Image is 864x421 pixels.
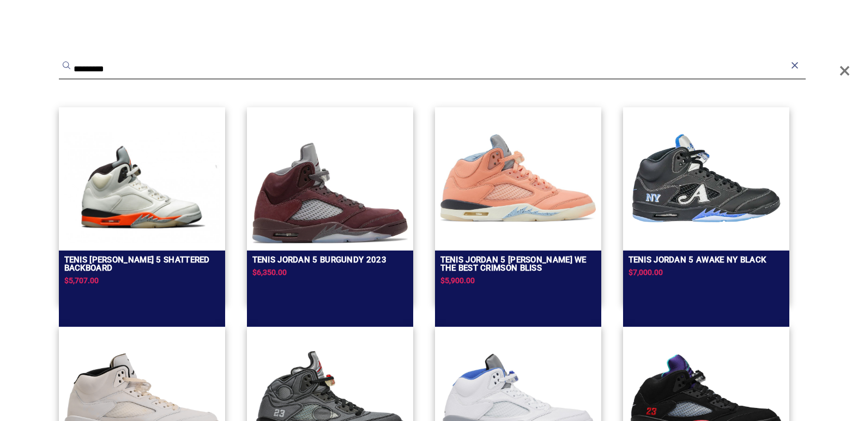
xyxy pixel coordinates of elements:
[440,256,596,272] h2: Tenis Jordan 5 [PERSON_NAME] We The Best Crimson Bliss
[789,60,800,71] button: Reset
[252,256,386,264] h2: Tenis Jordan 5 Burgundy 2023
[252,268,287,277] span: $6,350.00
[64,132,220,243] img: Tenis Jordan 5 Shattered Backboard
[64,256,220,272] h2: Tenis [PERSON_NAME] 5 Shattered Backboard
[440,276,475,285] span: $5,900.00
[435,107,601,303] a: Tenis Jordan 5 Dj Khaled We The Best Crimson BlissTenis Jordan 5 [PERSON_NAME] We The Best Crimso...
[629,113,784,243] img: TENIS JORDAN 5 AWAKE NY BLACK
[59,107,225,303] a: Tenis Jordan 5 Shattered BackboardTenis [PERSON_NAME] 5 Shattered Backboard$5,707.00
[839,54,850,87] span: Close Overlay
[247,107,413,303] a: Tenis Jordan 5 Burgundy 2023Tenis Jordan 5 Burgundy 2023$6,350.00
[64,276,99,285] span: $5,707.00
[629,268,663,277] span: $7,000.00
[61,60,72,71] button: Submit
[252,143,408,243] img: Tenis Jordan 5 Burgundy 2023
[623,107,789,303] a: TENIS JORDAN 5 AWAKE NY BLACKTENIS JORDAN 5 AWAKE NY BLACK$7,000.00
[629,256,766,264] h2: TENIS JORDAN 5 AWAKE NY BLACK
[440,113,596,243] img: Tenis Jordan 5 Dj Khaled We The Best Crimson Bliss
